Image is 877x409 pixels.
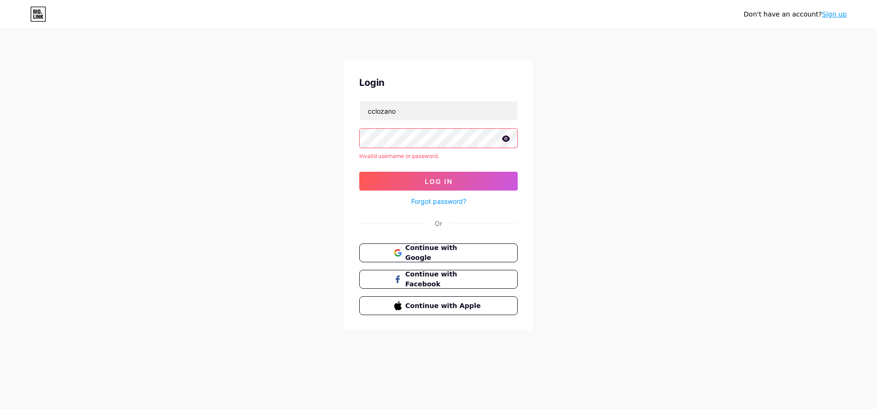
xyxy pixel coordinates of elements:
span: Continue with Google [405,243,483,263]
button: Continue with Google [359,243,518,262]
div: Login [359,75,518,90]
span: Continue with Facebook [405,269,483,289]
span: Continue with Apple [405,301,483,311]
a: Sign up [822,10,847,18]
button: Continue with Apple [359,296,518,315]
span: Log In [425,177,453,185]
div: Invalid username or password. [359,152,518,160]
button: Log In [359,172,518,191]
div: Don't have an account? [744,9,847,19]
a: Forgot password? [411,196,466,206]
input: Username [360,101,517,120]
div: Or [435,218,442,228]
button: Continue with Facebook [359,270,518,289]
